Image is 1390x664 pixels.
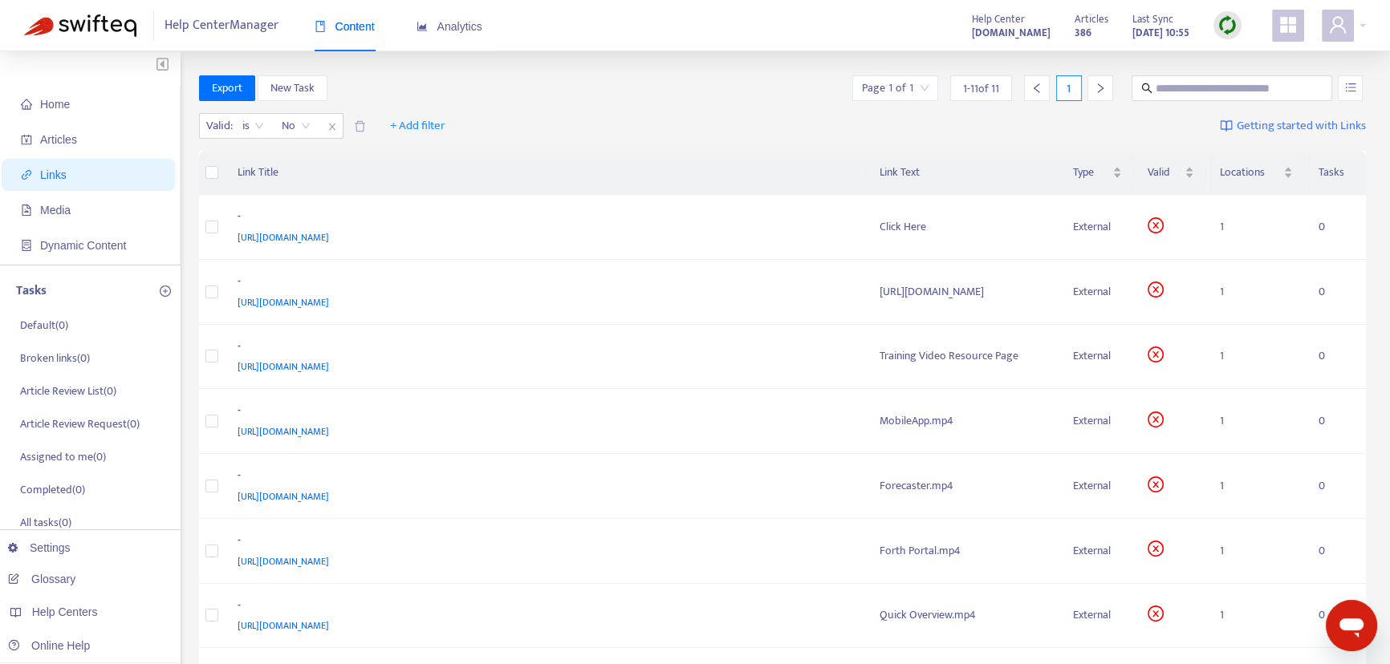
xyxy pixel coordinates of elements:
th: Tasks [1306,151,1366,195]
span: close-circle [1148,541,1164,557]
td: 1 [1207,195,1306,260]
span: user [1328,15,1347,34]
td: 0 [1306,519,1366,584]
p: Article Review Request ( 0 ) [20,415,140,432]
span: [URL][DOMAIN_NAME] [238,358,329,375]
th: Locations [1207,151,1306,195]
td: 0 [1306,260,1366,325]
div: External [1073,412,1122,430]
span: close-circle [1148,217,1164,233]
span: container [21,240,32,251]
span: [URL][DOMAIN_NAME] [238,553,329,569]
strong: [DATE] 10:55 [1132,24,1189,42]
div: Training Video Resource Page [880,347,1048,365]
div: External [1073,542,1122,560]
span: delete [354,120,366,132]
span: 1 - 11 of 11 [963,80,999,97]
span: left [1031,83,1042,94]
span: unordered-list [1345,82,1356,93]
th: Link Title [225,151,867,195]
p: Tasks [16,281,47,301]
div: External [1073,606,1122,624]
div: Click Here [880,218,1048,236]
div: - [238,532,848,553]
div: - [238,273,848,294]
a: Settings [8,541,71,554]
span: account-book [21,134,32,145]
td: 1 [1207,584,1306,649]
div: - [238,402,848,423]
span: Last Sync [1132,10,1173,28]
td: 1 [1207,260,1306,325]
div: [URL][DOMAIN_NAME] [880,283,1048,301]
strong: 386 [1075,24,1091,42]
iframe: Button to launch messaging window [1326,600,1377,651]
span: Content [315,20,375,33]
span: close-circle [1148,281,1164,298]
span: Articles [40,133,77,146]
div: - [238,467,848,488]
span: No [282,114,311,138]
span: [URL][DOMAIN_NAME] [238,617,329,634]
div: - [238,597,848,617]
button: unordered-list [1338,75,1363,101]
span: Locations [1220,164,1280,181]
td: 0 [1306,195,1366,260]
span: Media [40,204,71,217]
a: Getting started with Links [1220,113,1366,139]
span: Help Centers [32,605,98,618]
td: 0 [1306,389,1366,454]
td: 1 [1207,389,1306,454]
div: Forecaster.mp4 [880,477,1048,495]
span: Dynamic Content [40,239,126,252]
span: area-chart [417,21,428,32]
span: close-circle [1148,605,1164,621]
span: Valid [1148,164,1181,181]
span: [URL][DOMAIN_NAME] [238,423,329,439]
td: 1 [1207,325,1306,390]
a: [DOMAIN_NAME] [972,23,1051,42]
span: close [322,117,343,136]
div: Forth Portal.mp4 [880,542,1048,560]
span: [URL][DOMAIN_NAME] [238,229,329,245]
span: close-circle [1148,476,1164,492]
span: New Task [270,79,315,97]
p: Default ( 0 ) [20,317,68,334]
button: New Task [258,75,327,101]
p: All tasks ( 0 ) [20,514,71,531]
button: + Add filter [378,113,457,139]
img: Swifteq [24,14,136,37]
strong: [DOMAIN_NAME] [972,24,1051,42]
td: 1 [1207,454,1306,519]
span: Export [212,79,242,97]
div: Quick Overview.mp4 [880,606,1048,624]
p: Completed ( 0 ) [20,481,85,498]
span: file-image [21,204,32,216]
a: Glossary [8,573,75,585]
span: Articles [1075,10,1108,28]
div: MobileApp.mp4 [880,412,1048,430]
a: Online Help [8,639,90,652]
p: Article Review List ( 0 ) [20,383,116,399]
span: + Add filter [390,116,445,136]
span: right [1095,83,1106,94]
img: sync.dc5367851b00ba804db3.png [1217,15,1238,35]
th: Link Text [867,151,1061,195]
p: Broken links ( 0 ) [20,350,90,366]
span: Help Center Manager [165,10,278,41]
span: Type [1073,164,1109,181]
td: 1 [1207,519,1306,584]
span: close-circle [1148,346,1164,362]
span: Analytics [417,20,482,33]
span: search [1141,83,1152,94]
span: Valid : [200,114,235,138]
span: link [21,169,32,180]
span: appstore [1278,15,1298,34]
div: External [1073,218,1122,236]
div: External [1073,347,1122,365]
span: Help Center [972,10,1025,28]
td: 0 [1306,584,1366,649]
span: close-circle [1148,411,1164,427]
th: Type [1060,151,1135,195]
span: [URL][DOMAIN_NAME] [238,294,329,310]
